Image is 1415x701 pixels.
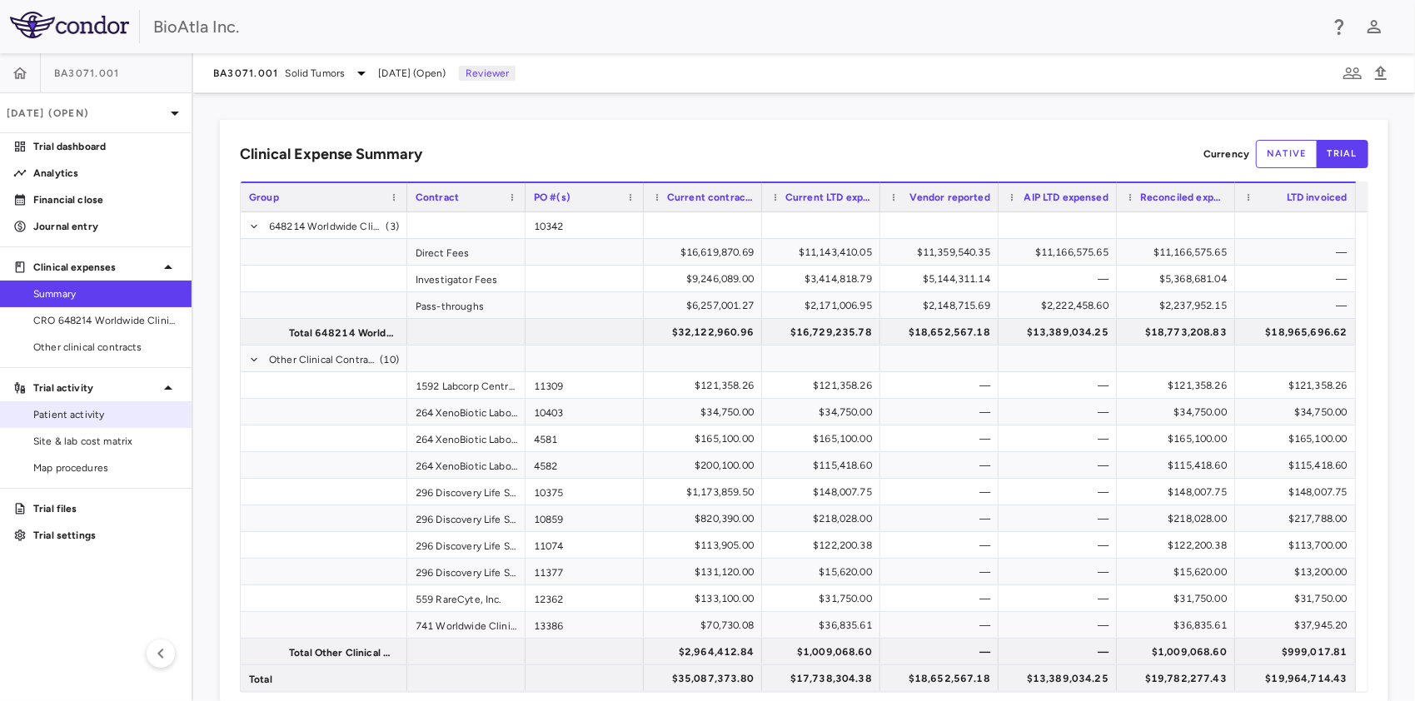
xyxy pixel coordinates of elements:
div: $13,200.00 [1250,559,1348,585]
div: $6,257,001.27 [659,292,754,319]
div: $2,222,458.60 [1014,292,1109,319]
div: $121,358.26 [659,372,754,399]
div: — [1250,292,1348,319]
p: Trial dashboard [33,139,178,154]
div: 296 Discovery Life Sciences [407,479,526,505]
div: 11309 [526,372,644,398]
div: Pass-throughs [407,292,526,318]
div: 4582 [526,452,644,478]
div: $31,750.00 [1250,585,1348,612]
div: 10859 [526,505,644,531]
div: $18,965,696.62 [1250,319,1348,346]
span: Total 648214 Worldwide Clinical Trials Holdings, Inc. [289,320,397,346]
div: $13,389,034.25 [1014,665,1109,692]
div: $13,389,034.25 [1014,319,1109,346]
div: — [895,452,990,479]
div: — [1014,266,1109,292]
div: $19,964,714.43 [1250,665,1348,692]
div: $1,173,859.50 [659,479,754,505]
span: Reconciled expense [1140,191,1227,203]
div: $165,100.00 [659,425,754,452]
div: — [1250,239,1348,266]
div: $115,418.60 [1132,452,1227,479]
div: $18,652,567.18 [895,665,990,692]
div: $34,750.00 [1132,399,1227,425]
div: 11377 [526,559,644,584]
div: — [1014,425,1109,452]
div: $115,418.60 [1250,452,1348,479]
div: $19,782,277.43 [1132,665,1227,692]
div: — [1014,399,1109,425]
div: $115,418.60 [777,452,872,479]
div: $122,200.38 [777,532,872,559]
div: $217,788.00 [1250,505,1348,532]
div: $31,750.00 [1132,585,1227,612]
span: Other clinical contracts [33,340,178,355]
div: $11,166,575.65 [1132,239,1227,266]
div: 296 Discovery Life Sciences [407,532,526,558]
div: $113,905.00 [659,532,754,559]
div: $18,652,567.18 [895,319,990,346]
div: — [1014,452,1109,479]
span: Solid Tumors [286,66,346,81]
div: — [895,639,990,665]
span: AIP LTD expensed [1024,191,1109,203]
p: Journal entry [33,219,178,234]
p: Trial activity [33,380,158,395]
div: Investigator Fees [407,266,526,291]
div: — [1014,372,1109,399]
div: — [1014,585,1109,612]
span: Current contract value [667,191,754,203]
div: $165,100.00 [777,425,872,452]
div: — [895,612,990,639]
span: PO #(s) [534,191,570,203]
div: $121,358.26 [1250,372,1348,399]
span: Group [249,191,279,203]
div: $35,087,373.80 [659,665,754,692]
div: $3,414,818.79 [777,266,872,292]
button: trial [1317,140,1368,168]
span: (3) [386,213,399,240]
div: — [895,532,990,559]
div: $2,964,412.84 [659,639,754,665]
span: Site & lab cost matrix [33,434,178,449]
div: 10403 [526,399,644,425]
div: — [1250,266,1348,292]
div: $17,738,304.38 [777,665,872,692]
div: $820,390.00 [659,505,754,532]
div: BioAtla Inc. [153,14,1318,39]
div: $218,028.00 [1132,505,1227,532]
span: BA3071.001 [54,67,120,80]
div: 10375 [526,479,644,505]
div: $2,171,006.95 [777,292,872,319]
div: Direct Fees [407,239,526,265]
div: $165,100.00 [1250,425,1348,452]
div: $31,750.00 [777,585,872,612]
span: Map procedures [33,460,178,475]
div: — [1014,505,1109,532]
div: $11,166,575.65 [1014,239,1109,266]
div: $11,359,540.35 [895,239,990,266]
div: $121,358.26 [1132,372,1227,399]
div: $36,835.61 [777,612,872,639]
div: — [895,585,990,612]
div: — [1014,639,1109,665]
div: 296 Discovery Life Sciences [407,559,526,584]
p: Reviewer [459,66,516,81]
div: 559 RareCyte, Inc. [407,585,526,611]
div: — [1014,612,1109,639]
div: 1592 Labcorp Central Laboratory Services LP [407,372,526,398]
span: Other Clinical Contracts [269,346,378,373]
span: CRO 648214 Worldwide Clinical Trials Holdings, Inc. [33,313,178,328]
div: $1,009,068.60 [777,639,872,665]
div: — [895,372,990,399]
div: — [895,399,990,425]
div: 12362 [526,585,644,611]
p: Analytics [33,166,178,181]
span: Patient activity [33,407,178,422]
p: [DATE] (Open) [7,106,165,121]
div: — [895,505,990,532]
p: Currency [1203,147,1249,162]
div: $34,750.00 [659,399,754,425]
span: Contract [416,191,459,203]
